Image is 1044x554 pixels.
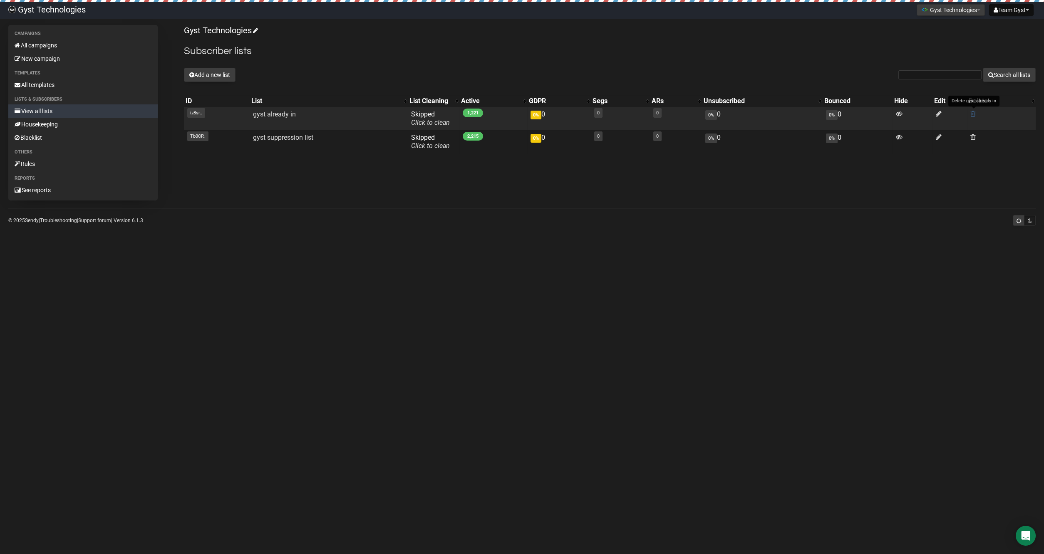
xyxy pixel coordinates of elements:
[705,134,717,143] span: 0%
[251,97,399,105] div: List
[702,130,823,153] td: 0
[823,107,893,130] td: 0
[459,95,527,107] th: Active: No sort applied, activate to apply an ascending sort
[704,97,814,105] div: Unsubscribed
[591,95,650,107] th: Segs: No sort applied, activate to apply an ascending sort
[40,218,77,223] a: Troubleshooting
[934,97,965,105] div: Edit
[702,107,823,130] td: 0
[8,104,158,118] a: View all lists
[656,134,659,139] a: 0
[932,95,967,107] th: Edit: No sort applied, sorting is disabled
[411,119,450,126] a: Click to clean
[409,97,451,105] div: List Cleaning
[529,97,583,105] div: GDPR
[8,78,158,92] a: All templates
[8,94,158,104] li: Lists & subscribers
[705,110,717,120] span: 0%
[650,95,702,107] th: ARs: No sort applied, activate to apply an ascending sort
[823,130,893,153] td: 0
[184,25,257,35] a: Gyst Technologies
[894,97,931,105] div: Hide
[8,6,16,13] img: 4bbcbfc452d929a90651847d6746e700
[8,68,158,78] li: Templates
[25,218,39,223] a: Sendy
[8,131,158,144] a: Blacklist
[8,29,158,39] li: Campaigns
[921,6,928,13] img: 1.png
[8,216,143,225] p: © 2025 | | | Version 6.1.3
[8,157,158,171] a: Rules
[892,95,932,107] th: Hide: No sort applied, sorting is disabled
[461,97,519,105] div: Active
[184,95,250,107] th: ID: No sort applied, sorting is disabled
[253,134,313,141] a: gyst suppression list
[527,130,591,153] td: 0
[823,95,893,107] th: Bounced: No sort applied, sorting is disabled
[250,95,408,107] th: List: No sort applied, activate to apply an ascending sort
[826,134,838,143] span: 0%
[8,183,158,197] a: See reports
[463,109,483,117] span: 1,221
[253,110,296,118] a: gyst already in
[463,132,483,141] span: 2,215
[702,95,823,107] th: Unsubscribed: No sort applied, activate to apply an ascending sort
[983,68,1036,82] button: Search all lists
[531,134,541,143] span: 0%
[408,95,459,107] th: List Cleaning: No sort applied, activate to apply an ascending sort
[597,134,600,139] a: 0
[527,95,591,107] th: GDPR: No sort applied, activate to apply an ascending sort
[652,97,694,105] div: ARs
[8,147,158,157] li: Others
[531,111,541,119] span: 0%
[411,142,450,150] a: Click to clean
[184,68,236,82] button: Add a new list
[187,108,205,118] span: iz8sr..
[187,131,208,141] span: Tb0CP..
[824,97,891,105] div: Bounced
[411,110,450,126] span: Skipped
[78,218,111,223] a: Support forum
[527,107,591,130] td: 0
[186,97,248,105] div: ID
[1016,526,1036,546] div: Open Intercom Messenger
[8,39,158,52] a: All campaigns
[917,4,985,16] button: Gyst Technologies
[8,118,158,131] a: Housekeeping
[184,44,1036,59] h2: Subscriber lists
[411,134,450,150] span: Skipped
[989,4,1034,16] button: Team Gyst
[8,173,158,183] li: Reports
[593,97,642,105] div: Segs
[8,52,158,65] a: New campaign
[826,110,838,120] span: 0%
[597,110,600,116] a: 0
[948,96,999,106] div: Delete gyst already in
[656,110,659,116] a: 0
